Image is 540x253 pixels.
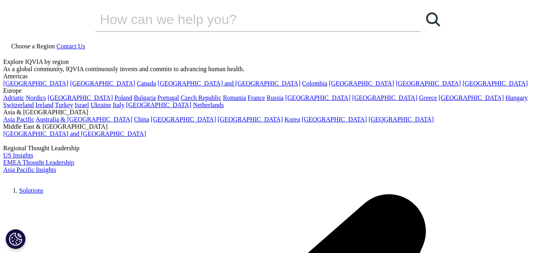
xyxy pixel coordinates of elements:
[248,94,265,101] a: France
[3,145,537,152] div: Regional Thought Leadership
[3,94,24,101] a: Adriatic
[126,102,191,108] a: [GEOGRAPHIC_DATA]
[3,73,537,80] div: Americas
[181,94,221,101] a: Czech Republic
[6,229,26,249] button: Configuración de cookies
[369,116,434,123] a: [GEOGRAPHIC_DATA]
[157,94,179,101] a: Portugal
[113,102,124,108] a: Italy
[193,102,224,108] a: Netherlands
[3,87,537,94] div: Europe
[3,159,74,166] a: EMEA Thought Leadership
[218,116,283,123] a: [GEOGRAPHIC_DATA]
[114,94,132,101] a: Poland
[329,80,394,87] a: [GEOGRAPHIC_DATA]
[95,7,398,31] input: Buscar
[223,94,246,101] a: Romania
[285,94,351,101] a: [GEOGRAPHIC_DATA]
[396,80,461,87] a: [GEOGRAPHIC_DATA]
[462,80,528,87] a: [GEOGRAPHIC_DATA]
[267,94,284,101] a: Russia
[302,80,327,87] a: Colombia
[134,94,156,101] a: Bulgaria
[505,94,528,101] a: Hungary
[11,43,55,50] span: Choose a Region
[137,80,156,87] a: Canada
[426,12,440,26] svg: Search
[36,116,132,123] a: Australia & [GEOGRAPHIC_DATA]
[55,102,73,108] a: Turkey
[3,152,33,159] a: US Insights
[3,166,56,173] a: Asia Pacific Insights
[3,116,34,123] a: Asia Pacific
[302,116,367,123] a: [GEOGRAPHIC_DATA]
[157,80,300,87] a: [GEOGRAPHIC_DATA] and [GEOGRAPHIC_DATA]
[19,187,43,194] a: Solutions
[3,109,537,116] div: Asia & [GEOGRAPHIC_DATA]
[91,102,112,108] a: Ukraine
[419,94,437,101] a: Greece
[3,58,537,66] div: Explore IQVIA by region
[3,66,537,73] div: As a global community, IQVIA continuously invests and commits to advancing human health.
[26,94,46,101] a: Nordics
[3,130,146,137] a: [GEOGRAPHIC_DATA] and [GEOGRAPHIC_DATA]
[48,94,113,101] a: [GEOGRAPHIC_DATA]
[3,102,34,108] a: Switzerland
[134,116,149,123] a: China
[285,116,300,123] a: Korea
[35,102,53,108] a: Ireland
[352,94,417,101] a: [GEOGRAPHIC_DATA]
[70,80,135,87] a: [GEOGRAPHIC_DATA]
[56,43,85,50] a: Contact Us
[3,123,537,130] div: Middle East & [GEOGRAPHIC_DATA]
[3,80,68,87] a: [GEOGRAPHIC_DATA]
[151,116,216,123] a: [GEOGRAPHIC_DATA]
[421,7,445,31] a: Buscar
[438,94,504,101] a: [GEOGRAPHIC_DATA]
[75,102,89,108] a: Israel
